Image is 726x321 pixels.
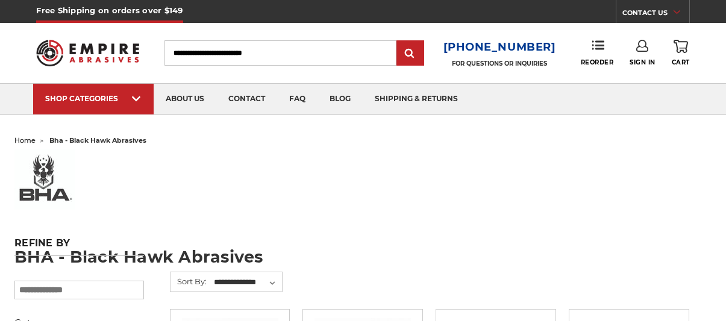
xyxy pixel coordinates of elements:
[443,39,556,56] a: [PHONE_NUMBER]
[14,237,144,256] h5: Refine by
[277,84,318,114] a: faq
[581,40,614,66] a: Reorder
[672,40,690,66] a: Cart
[363,84,470,114] a: shipping & returns
[154,84,216,114] a: about us
[216,84,277,114] a: contact
[318,84,363,114] a: blog
[443,60,556,67] p: FOR QUESTIONS OR INQUIRIES
[49,136,146,145] span: bha - black hawk abrasives
[622,6,689,23] a: CONTACT US
[45,94,142,103] div: SHOP CATEGORIES
[171,272,207,290] label: Sort By:
[14,136,36,145] a: home
[398,42,422,66] input: Submit
[14,149,75,210] img: bha%20logo_1578506219__73569.original.jpg
[14,249,712,265] h1: BHA - Black Hawk Abrasives
[36,33,139,73] img: Empire Abrasives
[672,58,690,66] span: Cart
[212,273,282,291] select: Sort By:
[581,58,614,66] span: Reorder
[630,58,656,66] span: Sign In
